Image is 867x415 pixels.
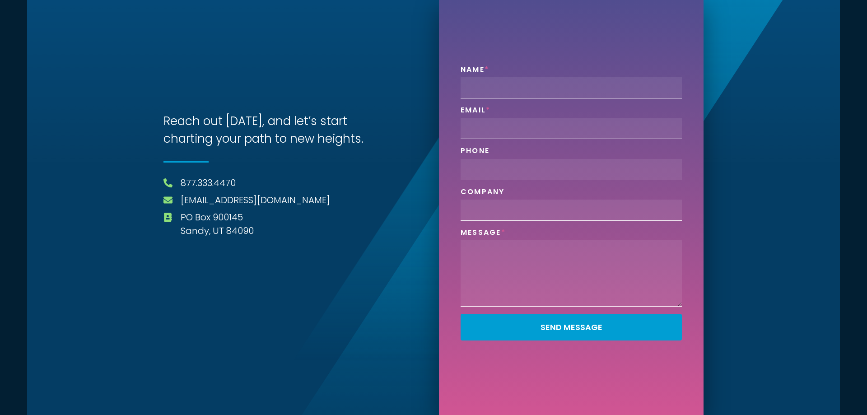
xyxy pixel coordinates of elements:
label: Email [461,106,490,118]
span: PO Box 900145 Sandy, UT 84090 [178,210,254,238]
a: [EMAIL_ADDRESS][DOMAIN_NAME] [181,193,330,207]
label: Message [461,228,506,240]
button: Send Message [461,314,682,340]
a: 877.333.4470 [181,176,236,190]
label: Name [461,65,489,77]
span: Send Message [541,323,602,331]
label: Phone [461,146,489,159]
label: Company [461,187,505,200]
input: Only numbers and phone characters (#, -, *, etc) are accepted. [461,159,682,180]
h3: Reach out [DATE], and let’s start charting your path to new heights. [163,112,385,148]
